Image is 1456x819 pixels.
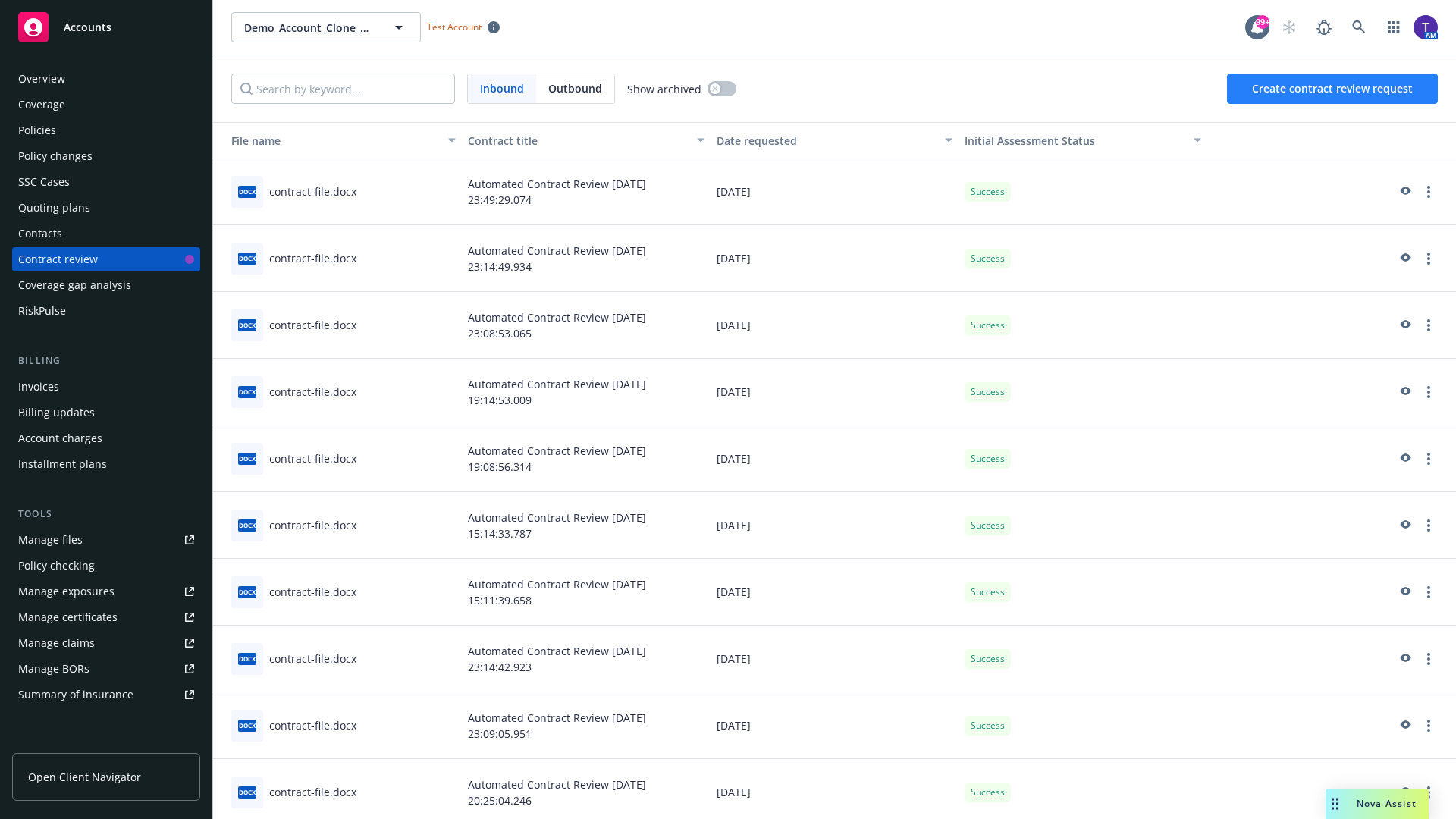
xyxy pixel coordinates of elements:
[269,517,356,533] div: contract-file.docx
[1227,74,1438,104] button: Create contract review request
[12,93,200,117] a: Coverage
[1420,783,1438,802] a: more
[12,528,200,552] a: Manage files
[427,20,482,33] span: Test Account
[18,657,89,681] div: Manage BORs
[18,579,115,604] div: Manage exposures
[462,692,711,759] div: Automated Contract Review [DATE] 23:09:05.951
[238,519,256,531] span: docx
[12,554,200,578] a: Policy checking
[269,784,356,800] div: contract-file.docx
[18,144,93,168] div: Policy changes
[711,425,959,492] div: [DATE]
[244,20,375,36] span: Demo_Account_Clone_QA_CR_Tests_Prospect
[711,292,959,359] div: [DATE]
[18,605,118,629] div: Manage certificates
[269,717,356,733] div: contract-file.docx
[12,400,200,425] a: Billing updates
[1420,183,1438,201] a: more
[12,579,200,604] a: Manage exposures
[12,221,200,246] a: Contacts
[1395,383,1414,401] a: preview
[18,196,90,220] div: Quoting plans
[238,386,256,397] span: docx
[1379,12,1409,42] a: Switch app
[971,185,1005,199] span: Success
[462,626,711,692] div: Automated Contract Review [DATE] 23:14:42.923
[1395,316,1414,334] a: preview
[12,247,200,271] a: Contract review
[1395,183,1414,201] a: preview
[12,170,200,194] a: SSC Cases
[971,452,1005,466] span: Success
[971,585,1005,599] span: Success
[12,737,200,752] div: Analytics hub
[18,528,83,552] div: Manage files
[462,359,711,425] div: Automated Contract Review [DATE] 19:14:53.009
[711,692,959,759] div: [DATE]
[12,353,200,369] div: Billing
[548,80,602,96] span: Outbound
[1395,516,1414,535] a: preview
[12,67,200,91] a: Overview
[1420,583,1438,601] a: more
[1252,81,1413,96] span: Create contract review request
[18,554,95,578] div: Policy checking
[717,133,937,149] div: Date requested
[1420,516,1438,535] a: more
[238,586,256,598] span: docx
[421,19,506,35] span: Test Account
[1326,789,1345,819] div: Drag to move
[971,519,1005,532] span: Success
[462,292,711,359] div: Automated Contract Review [DATE] 23:08:53.065
[1420,383,1438,401] a: more
[18,299,66,323] div: RiskPulse
[269,317,356,333] div: contract-file.docx
[627,81,701,97] span: Show archived
[18,170,70,194] div: SSC Cases
[971,385,1005,399] span: Success
[12,299,200,323] a: RiskPulse
[18,247,98,271] div: Contract review
[12,682,200,707] a: Summary of insurance
[12,605,200,629] a: Manage certificates
[711,492,959,559] div: [DATE]
[269,250,356,266] div: contract-file.docx
[12,144,200,168] a: Policy changes
[18,375,59,399] div: Invoices
[231,12,421,42] button: Demo_Account_Clone_QA_CR_Tests_Prospect
[965,133,1095,148] span: Initial Assessment Status
[1395,783,1414,802] a: preview
[971,252,1005,265] span: Success
[12,196,200,220] a: Quoting plans
[12,375,200,399] a: Invoices
[18,273,131,297] div: Coverage gap analysis
[18,452,107,476] div: Installment plans
[536,74,614,103] span: Outbound
[28,769,141,785] span: Open Client Navigator
[219,133,439,149] div: Toggle SortBy
[1420,316,1438,334] a: more
[711,626,959,692] div: [DATE]
[12,657,200,681] a: Manage BORs
[971,786,1005,799] span: Success
[711,122,959,158] button: Date requested
[64,21,111,33] span: Accounts
[711,225,959,292] div: [DATE]
[12,631,200,655] a: Manage claims
[1395,450,1414,468] a: preview
[269,651,356,667] div: contract-file.docx
[462,559,711,626] div: Automated Contract Review [DATE] 15:11:39.658
[971,318,1005,332] span: Success
[269,584,356,600] div: contract-file.docx
[238,453,256,464] span: docx
[462,492,711,559] div: Automated Contract Review [DATE] 15:14:33.787
[462,425,711,492] div: Automated Contract Review [DATE] 19:08:56.314
[1414,15,1438,39] img: photo
[711,158,959,225] div: [DATE]
[468,74,536,103] span: Inbound
[1420,249,1438,268] a: more
[18,682,133,707] div: Summary of insurance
